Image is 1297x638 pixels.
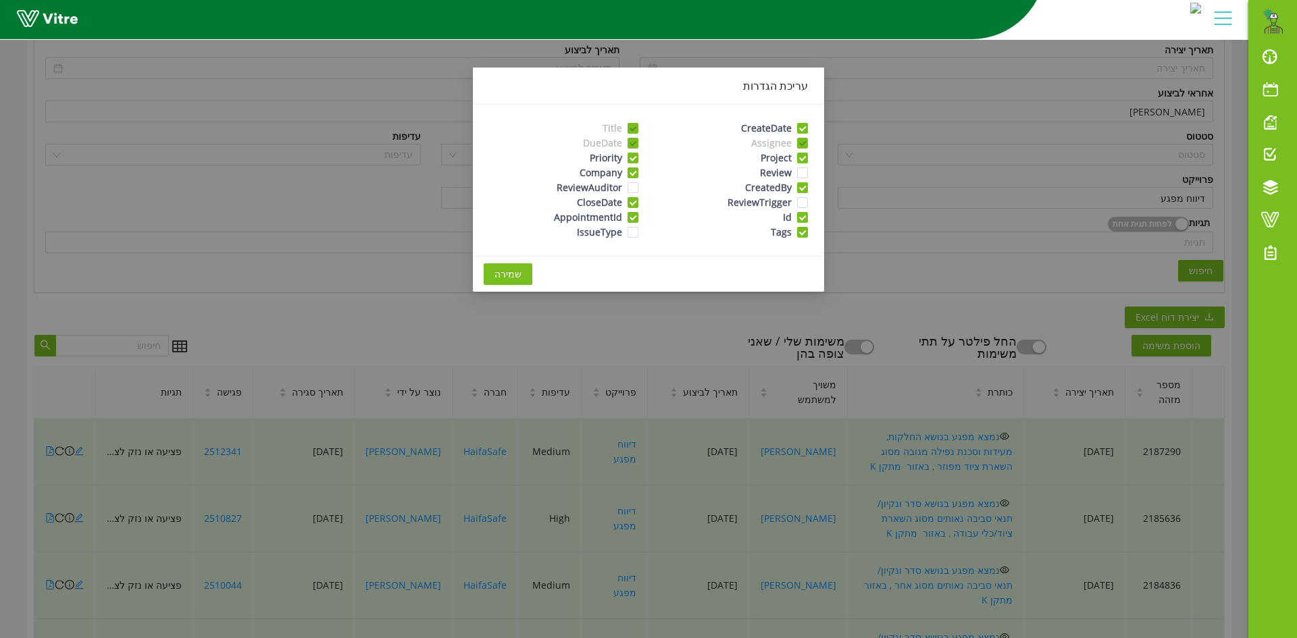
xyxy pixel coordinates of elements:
span: Company [574,166,628,179]
span: שמירה [494,267,522,282]
span: Review [755,166,797,179]
span: Title [597,122,628,134]
span: DueDate [578,136,628,149]
img: c0dca6a0-d8b6-4077-9502-601a54a2ea4a.jpg [1190,3,1201,14]
span: AppointmentId [549,211,628,223]
span: Priority [584,151,628,164]
span: Id [778,211,797,223]
span: ReviewAuditor [551,181,628,194]
span: Assignee [746,136,797,149]
span: CreatedBy [740,181,797,194]
button: שמירה [484,263,532,285]
span: CloseDate [571,196,628,209]
div: עריכת הגדרות [489,78,808,93]
img: 1b769f6a-5bd2-4624-b62a-8340ff607ce4.png [1260,7,1287,34]
span: CreateDate [736,122,797,134]
span: Project [755,151,797,164]
span: ReviewTrigger [722,196,797,209]
span: Tags [765,225,797,238]
span: IssueType [571,225,628,238]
